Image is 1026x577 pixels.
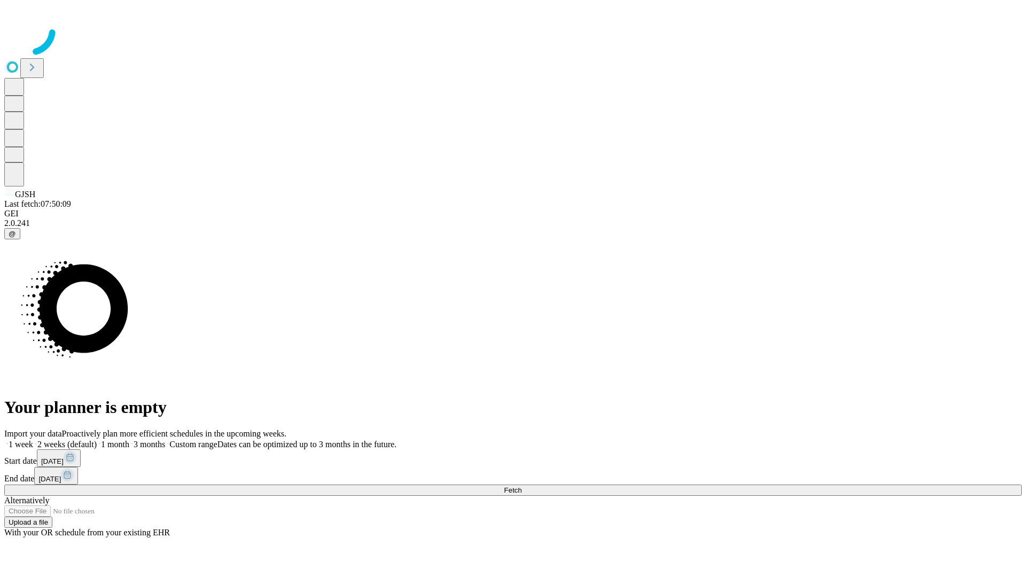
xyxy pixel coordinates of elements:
[9,440,33,449] span: 1 week
[504,486,522,494] span: Fetch
[4,209,1022,219] div: GEI
[4,485,1022,496] button: Fetch
[4,496,49,505] span: Alternatively
[37,440,97,449] span: 2 weeks (default)
[4,219,1022,228] div: 2.0.241
[9,230,16,238] span: @
[15,190,35,199] span: GJSH
[4,528,170,537] span: With your OR schedule from your existing EHR
[38,475,61,483] span: [DATE]
[62,429,286,438] span: Proactively plan more efficient schedules in the upcoming weeks.
[34,467,78,485] button: [DATE]
[4,429,62,438] span: Import your data
[101,440,129,449] span: 1 month
[4,228,20,239] button: @
[169,440,217,449] span: Custom range
[4,467,1022,485] div: End date
[217,440,397,449] span: Dates can be optimized up to 3 months in the future.
[134,440,165,449] span: 3 months
[4,449,1022,467] div: Start date
[4,517,52,528] button: Upload a file
[37,449,81,467] button: [DATE]
[4,199,71,208] span: Last fetch: 07:50:09
[41,457,64,465] span: [DATE]
[4,397,1022,417] h1: Your planner is empty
